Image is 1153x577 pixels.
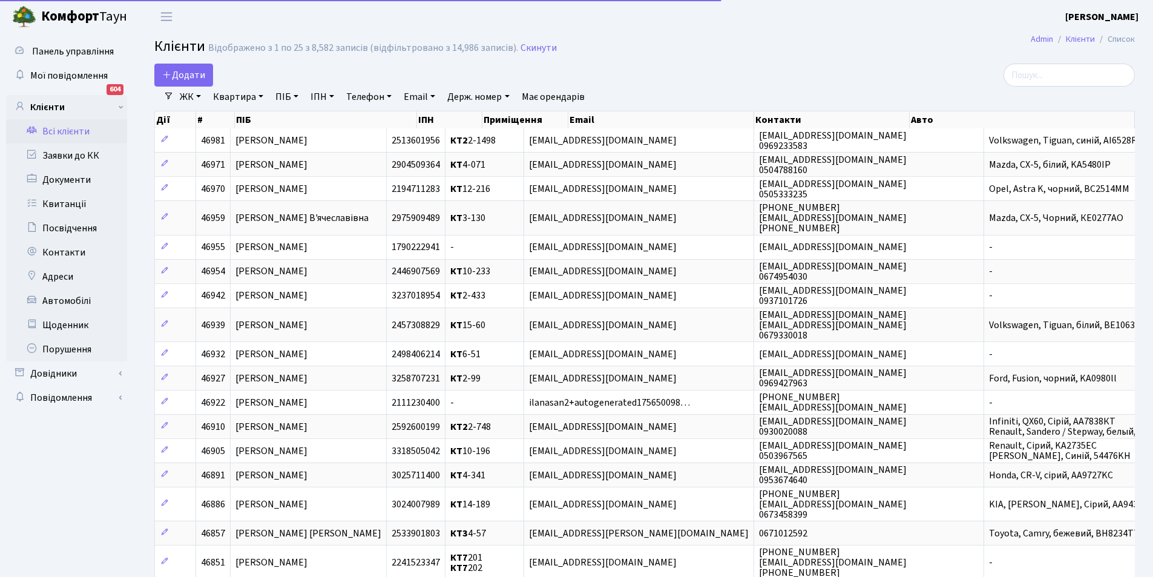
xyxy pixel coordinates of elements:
span: 3318505042 [392,444,440,458]
a: Панель управління [6,39,127,64]
span: - [989,348,993,361]
span: 1790222941 [392,241,440,254]
input: Пошук... [1004,64,1135,87]
span: Таун [41,7,127,27]
span: [EMAIL_ADDRESS][DOMAIN_NAME] 0930020088 [759,415,907,438]
a: Повідомлення [6,386,127,410]
a: Контакти [6,240,127,265]
a: Клієнти [6,95,127,119]
span: 3237018954 [392,289,440,303]
a: ПІБ [271,87,303,107]
span: [PHONE_NUMBER] [EMAIL_ADDRESS][DOMAIN_NAME] [PHONE_NUMBER] [759,201,907,235]
span: [PERSON_NAME] [235,348,307,361]
span: [EMAIL_ADDRESS][DOMAIN_NAME] 0505333235 [759,177,907,201]
span: [EMAIL_ADDRESS][DOMAIN_NAME] 0674954030 [759,260,907,283]
span: Клієнти [154,36,205,57]
span: [PERSON_NAME] [235,444,307,458]
span: [EMAIL_ADDRESS][DOMAIN_NAME] [529,158,677,171]
span: [PERSON_NAME] [235,265,307,279]
b: КТ [450,348,462,361]
div: 604 [107,84,123,95]
span: - [989,289,993,303]
a: Телефон [341,87,396,107]
a: Всі клієнти [6,119,127,143]
b: КТ [450,444,462,458]
span: 46905 [201,444,225,458]
span: [PERSON_NAME] [235,498,307,511]
span: [EMAIL_ADDRESS][PERSON_NAME][DOMAIN_NAME] [529,527,749,540]
span: Мої повідомлення [30,69,108,82]
span: Volkswagen, Tiguan, білий, BE1063HH [989,318,1148,332]
a: Заявки до КК [6,143,127,168]
span: 2592600199 [392,420,440,434]
a: Має орендарів [517,87,590,107]
span: [PERSON_NAME] [235,420,307,434]
span: Volkswagen, Tiguan, синій, AI6528RX [989,134,1142,147]
span: 2457308829 [392,318,440,332]
span: [EMAIL_ADDRESS][DOMAIN_NAME] [529,444,677,458]
span: 2111230400 [392,396,440,409]
span: 2498406214 [392,348,440,361]
a: Довідники [6,361,127,386]
span: 46851 [201,556,225,569]
span: 10-233 [450,265,490,279]
span: 201 202 [450,551,482,575]
span: [PERSON_NAME] [PERSON_NAME] [235,527,381,540]
span: 46886 [201,498,225,511]
span: 2446907569 [392,265,440,279]
span: Mazda, CX-5, Чорний, КЕ0277АО [989,211,1123,225]
span: [EMAIL_ADDRESS][DOMAIN_NAME] [529,134,677,147]
a: Додати [154,64,213,87]
b: КТ [450,289,462,303]
span: 2-433 [450,289,485,303]
span: 46922 [201,396,225,409]
span: 6-51 [450,348,481,361]
a: Email [399,87,440,107]
span: [EMAIL_ADDRESS][DOMAIN_NAME] [529,556,677,569]
span: [PERSON_NAME] [235,318,307,332]
span: [EMAIL_ADDRESS][DOMAIN_NAME] [EMAIL_ADDRESS][DOMAIN_NAME] 0679330018 [759,308,907,342]
span: [EMAIL_ADDRESS][DOMAIN_NAME] [529,318,677,332]
a: Щоденник [6,313,127,337]
th: ПІБ [235,111,417,128]
nav: breadcrumb [1013,27,1153,52]
a: Посвідчення [6,216,127,240]
th: ІПН [417,111,482,128]
span: 46891 [201,469,225,482]
span: 2513601956 [392,134,440,147]
a: Admin [1031,33,1053,45]
th: Контакти [754,111,910,128]
a: Скинути [521,42,557,54]
b: КТ [450,498,462,511]
span: 2975909489 [392,211,440,225]
b: КТ [450,372,462,385]
a: Документи [6,168,127,192]
span: - [989,396,993,409]
span: 12-216 [450,182,490,196]
span: [PERSON_NAME] [235,396,307,409]
b: КТ3 [450,527,468,540]
th: # [196,111,235,128]
b: КТ [450,211,462,225]
b: Комфорт [41,7,99,26]
span: Honda, CR-V, сірий, AA9727KC [989,469,1113,482]
th: Email [568,111,754,128]
span: [EMAIL_ADDRESS][DOMAIN_NAME] [529,265,677,279]
span: Ford, Fusion, чорний, KA0980ll [989,372,1117,385]
th: Приміщення [482,111,568,128]
span: [PERSON_NAME] [235,158,307,171]
div: Відображено з 1 по 25 з 8,582 записів (відфільтровано з 14,986 записів). [208,42,518,54]
span: Панель управління [32,45,114,58]
button: Переключити навігацію [151,7,182,27]
b: КТ [450,158,462,171]
span: [PERSON_NAME] [235,372,307,385]
span: [EMAIL_ADDRESS][DOMAIN_NAME] 0953674640 [759,463,907,487]
a: ЖК [175,87,206,107]
span: 46954 [201,265,225,279]
b: КТ2 [450,420,468,434]
span: [PERSON_NAME] [235,289,307,303]
a: Клієнти [1066,33,1095,45]
span: [EMAIL_ADDRESS][DOMAIN_NAME] [529,289,677,303]
span: - [450,241,454,254]
span: 0671012592 [759,527,807,540]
